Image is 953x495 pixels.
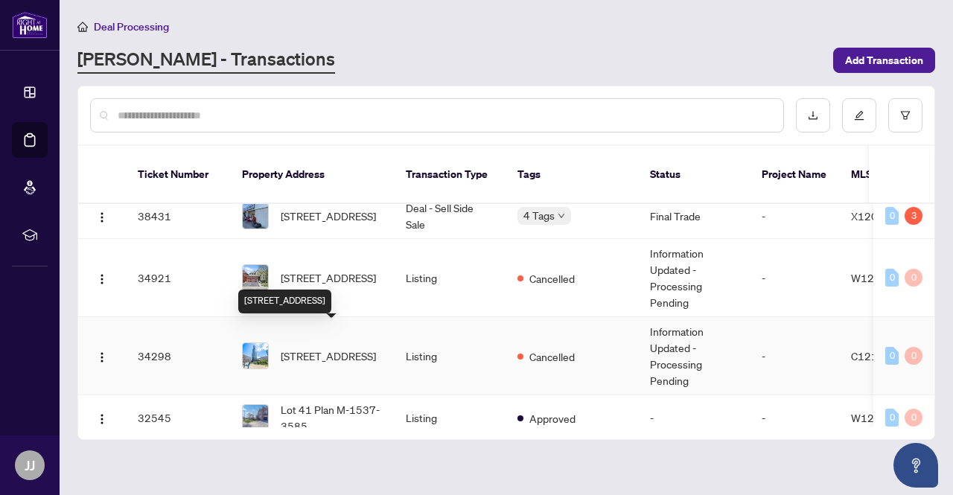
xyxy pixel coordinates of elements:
[281,269,376,286] span: [STREET_ADDRESS]
[243,405,268,430] img: thumbnail-img
[750,395,839,441] td: -
[394,146,506,204] th: Transaction Type
[126,317,230,395] td: 34298
[96,351,108,363] img: Logo
[230,146,394,204] th: Property Address
[905,207,922,225] div: 3
[854,110,864,121] span: edit
[90,204,114,228] button: Logo
[77,22,88,32] span: home
[885,207,899,225] div: 0
[750,317,839,395] td: -
[281,401,382,434] span: Lot 41 Plan M-1537-3585 [STREET_ADDRESS]
[238,290,331,313] div: [STREET_ADDRESS]
[888,98,922,132] button: filter
[638,239,750,317] td: Information Updated - Processing Pending
[808,110,818,121] span: download
[905,409,922,427] div: 0
[529,348,575,365] span: Cancelled
[905,269,922,287] div: 0
[851,271,914,284] span: W12143706
[25,455,35,476] span: JJ
[845,48,923,72] span: Add Transaction
[394,239,506,317] td: Listing
[638,146,750,204] th: Status
[750,146,839,204] th: Project Name
[394,194,506,239] td: Deal - Sell Side Sale
[833,48,935,73] button: Add Transaction
[90,266,114,290] button: Logo
[243,265,268,290] img: thumbnail-img
[96,273,108,285] img: Logo
[77,47,335,74] a: [PERSON_NAME] - Transactions
[126,194,230,239] td: 38431
[893,443,938,488] button: Open asap
[94,20,169,33] span: Deal Processing
[842,98,876,132] button: edit
[796,98,830,132] button: download
[394,395,506,441] td: Listing
[12,11,48,39] img: logo
[851,349,911,363] span: C12136978
[750,194,839,239] td: -
[851,209,911,223] span: X12016195
[96,413,108,425] img: Logo
[851,411,914,424] span: W12106025
[523,207,555,224] span: 4 Tags
[126,146,230,204] th: Ticket Number
[281,208,376,224] span: [STREET_ADDRESS]
[885,347,899,365] div: 0
[638,194,750,239] td: Final Trade
[529,270,575,287] span: Cancelled
[638,317,750,395] td: Information Updated - Processing Pending
[243,343,268,368] img: thumbnail-img
[638,395,750,441] td: -
[281,348,376,364] span: [STREET_ADDRESS]
[126,395,230,441] td: 32545
[90,344,114,368] button: Logo
[885,269,899,287] div: 0
[96,211,108,223] img: Logo
[558,212,565,220] span: down
[90,406,114,429] button: Logo
[394,317,506,395] td: Listing
[750,239,839,317] td: -
[885,409,899,427] div: 0
[529,410,576,427] span: Approved
[900,110,911,121] span: filter
[905,347,922,365] div: 0
[126,239,230,317] td: 34921
[839,146,928,204] th: MLS #
[243,203,268,229] img: thumbnail-img
[506,146,638,204] th: Tags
